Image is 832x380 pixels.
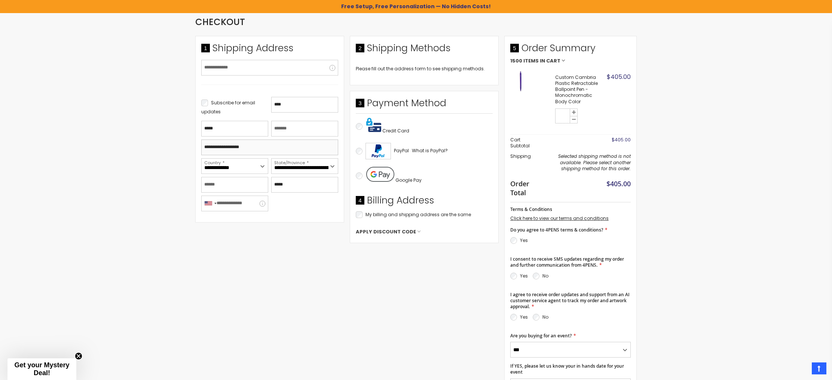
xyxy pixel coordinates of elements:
[75,352,82,360] button: Close teaser
[356,97,493,113] div: Payment Method
[612,137,631,143] span: $405.00
[542,314,548,320] label: No
[382,128,409,134] span: Credit Card
[510,206,552,212] span: Terms & Conditions
[365,211,471,218] span: My billing and shipping address are the same
[510,332,572,339] span: Are you buying for an event?
[520,273,528,279] label: Yes
[510,135,539,151] th: Cart Subtotal
[356,42,493,58] div: Shipping Methods
[606,179,631,188] span: $405.00
[202,196,219,211] div: United States: +1
[510,227,603,233] span: Do you agree to 4PENS terms & conditions?
[366,117,381,132] img: Pay with credit card
[394,147,409,154] span: PayPal
[412,147,448,154] span: What is PayPal?
[201,42,338,58] div: Shipping Address
[520,314,528,320] label: Yes
[558,153,631,171] span: Selected shipping method is not available. Please select another shipping method for this order.
[510,42,631,58] span: Order Summary
[812,362,826,374] a: Top
[356,66,493,72] div: Please fill out the address form to see shipping methods.
[412,146,448,155] a: What is PayPal?
[607,73,631,81] span: $405.00
[542,273,548,279] label: No
[510,256,624,268] span: I consent to receive SMS updates regarding my order and further communication from 4PENS.
[510,215,609,221] a: Click here to view our terms and conditions
[356,229,416,235] span: Apply Discount Code
[195,16,245,28] span: Checkout
[555,74,605,105] strong: Custom Cambria Plastic Retractable Ballpoint Pen - Monochromatic Body Color
[201,99,255,115] span: Subscribe for email updates
[366,167,394,182] img: Pay with Google Pay
[510,178,535,197] strong: Order Total
[7,358,76,380] div: Get your Mystery Deal!Close teaser
[510,71,531,92] img: Custom Cambria Plastic Retractable Ballpoint Pen - Monochromatic Body Color-Purple
[510,153,531,159] span: Shipping
[14,361,69,377] span: Get your Mystery Deal!
[395,177,422,183] span: Google Pay
[520,237,528,243] label: Yes
[510,58,522,64] span: 1500
[510,291,630,310] span: I agree to receive order updates and support from an AI customer service agent to track my order ...
[510,363,624,375] span: If YES, please let us know your in hands date for your event
[356,194,493,211] div: Billing Address
[523,58,560,64] span: Items in Cart
[365,143,391,159] img: Acceptance Mark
